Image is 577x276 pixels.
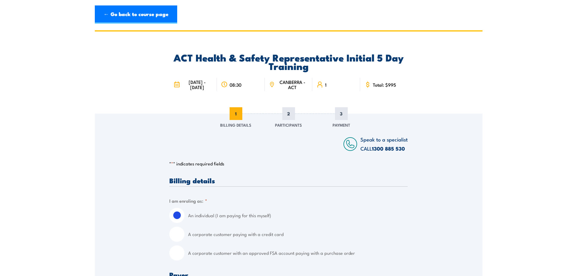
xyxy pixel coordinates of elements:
h2: ACT Health & Safety Representative Initial 5 Day Training [169,53,408,70]
a: ← Go back to course page [95,5,177,24]
span: 1 [325,82,327,87]
label: A corporate customer paying with a credit card [188,227,408,242]
span: Payment [333,122,350,128]
label: A corporate customer with an approved FSA account paying with a purchase order [188,245,408,261]
span: Speak to a specialist CALL [360,135,408,152]
span: CANBERRA - ACT [277,79,308,90]
label: An individual (I am paying for this myself) [188,208,408,223]
span: [DATE] - [DATE] [182,79,213,90]
span: 1 [230,107,242,120]
span: Participants [275,122,302,128]
span: 08:30 [230,82,241,87]
span: 3 [335,107,348,120]
span: 2 [282,107,295,120]
span: Total: $995 [373,82,396,87]
span: Billing Details [220,122,251,128]
legend: I am enroling as: [169,197,207,204]
a: 1300 885 530 [372,145,405,152]
p: " " indicates required fields [169,161,408,167]
h3: Billing details [169,177,408,184]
